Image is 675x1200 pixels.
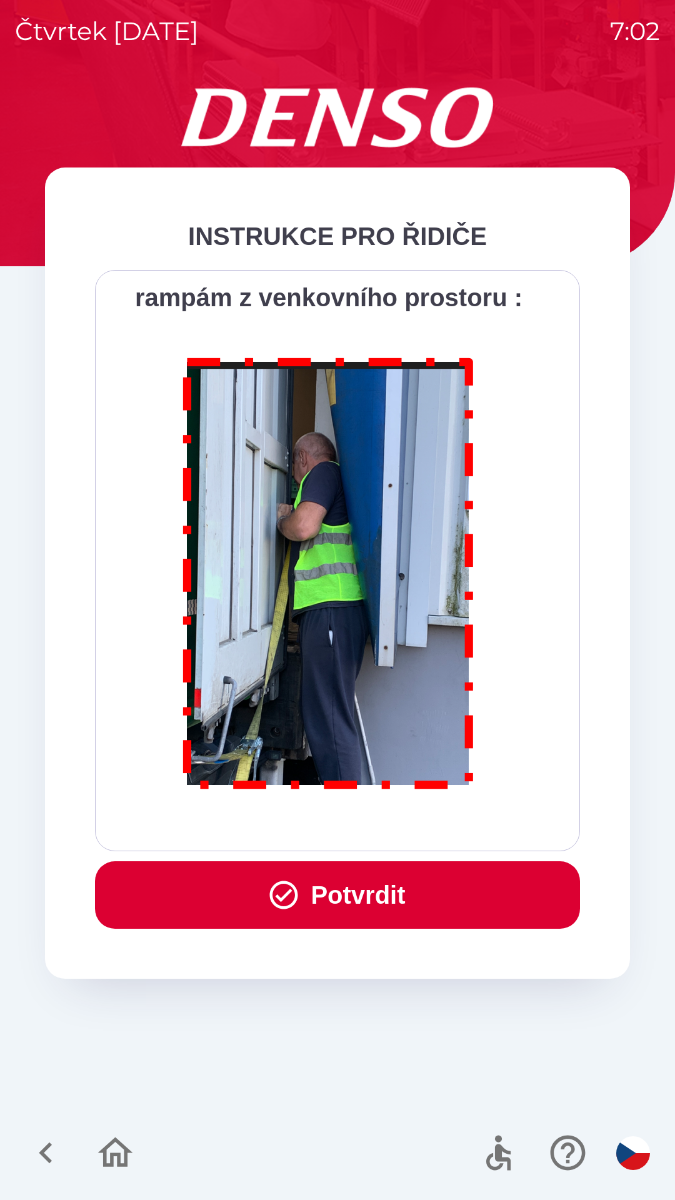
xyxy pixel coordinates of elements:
[169,341,489,801] img: M8MNayrTL6gAAAABJRU5ErkJggg==
[95,861,580,929] button: Potvrdit
[45,87,630,147] img: Logo
[95,217,580,255] div: INSTRUKCE PRO ŘIDIČE
[616,1136,650,1170] img: cs flag
[15,12,199,50] p: čtvrtek [DATE]
[610,12,660,50] p: 7:02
